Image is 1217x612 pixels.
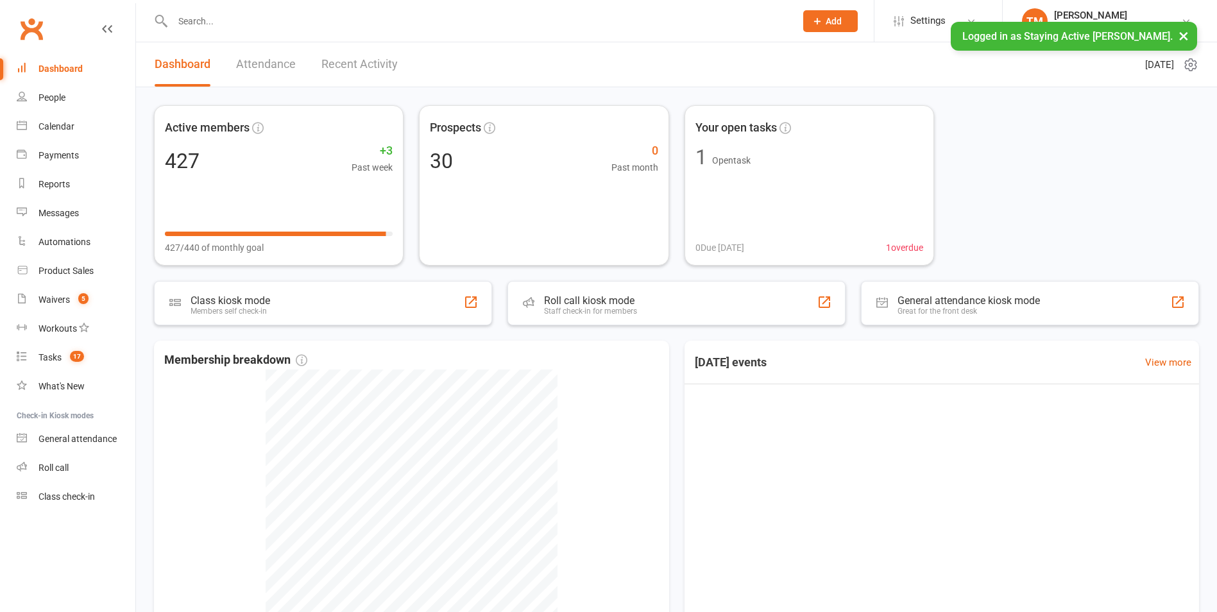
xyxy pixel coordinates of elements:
[898,294,1040,307] div: General attendance kiosk mode
[38,323,77,334] div: Workouts
[803,10,858,32] button: Add
[38,92,65,103] div: People
[38,237,90,247] div: Automations
[685,351,777,374] h3: [DATE] events
[38,266,94,276] div: Product Sales
[695,241,744,255] span: 0 Due [DATE]
[17,55,135,83] a: Dashboard
[352,142,393,160] span: +3
[430,151,453,171] div: 30
[38,150,79,160] div: Payments
[17,141,135,170] a: Payments
[17,454,135,482] a: Roll call
[17,425,135,454] a: General attendance kiosk mode
[910,6,946,35] span: Settings
[165,119,250,137] span: Active members
[886,241,923,255] span: 1 overdue
[898,307,1040,316] div: Great for the front desk
[17,112,135,141] a: Calendar
[17,199,135,228] a: Messages
[165,151,200,171] div: 427
[38,352,62,362] div: Tasks
[544,307,637,316] div: Staff check-in for members
[38,179,70,189] div: Reports
[17,170,135,199] a: Reports
[17,343,135,372] a: Tasks 17
[17,257,135,285] a: Product Sales
[611,142,658,160] span: 0
[38,294,70,305] div: Waivers
[78,293,89,304] span: 5
[430,119,481,137] span: Prospects
[17,285,135,314] a: Waivers 5
[17,228,135,257] a: Automations
[962,30,1173,42] span: Logged in as Staying Active [PERSON_NAME].
[70,351,84,362] span: 17
[191,307,270,316] div: Members self check-in
[38,64,83,74] div: Dashboard
[1145,355,1191,370] a: View more
[695,147,707,167] div: 1
[1022,8,1048,34] div: TM
[38,434,117,444] div: General attendance
[38,208,79,218] div: Messages
[1145,57,1174,72] span: [DATE]
[38,381,85,391] div: What's New
[321,42,398,87] a: Recent Activity
[165,241,264,255] span: 427/440 of monthly goal
[17,83,135,112] a: People
[712,155,751,166] span: Open task
[826,16,842,26] span: Add
[17,482,135,511] a: Class kiosk mode
[1054,10,1181,21] div: [PERSON_NAME]
[544,294,637,307] div: Roll call kiosk mode
[1054,21,1181,33] div: Staying Active [PERSON_NAME]
[38,463,69,473] div: Roll call
[191,294,270,307] div: Class kiosk mode
[15,13,47,45] a: Clubworx
[1172,22,1195,49] button: ×
[164,351,307,370] span: Membership breakdown
[352,160,393,174] span: Past week
[38,491,95,502] div: Class check-in
[611,160,658,174] span: Past month
[17,372,135,401] a: What's New
[38,121,74,132] div: Calendar
[236,42,296,87] a: Attendance
[17,314,135,343] a: Workouts
[695,119,777,137] span: Your open tasks
[169,12,787,30] input: Search...
[155,42,210,87] a: Dashboard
